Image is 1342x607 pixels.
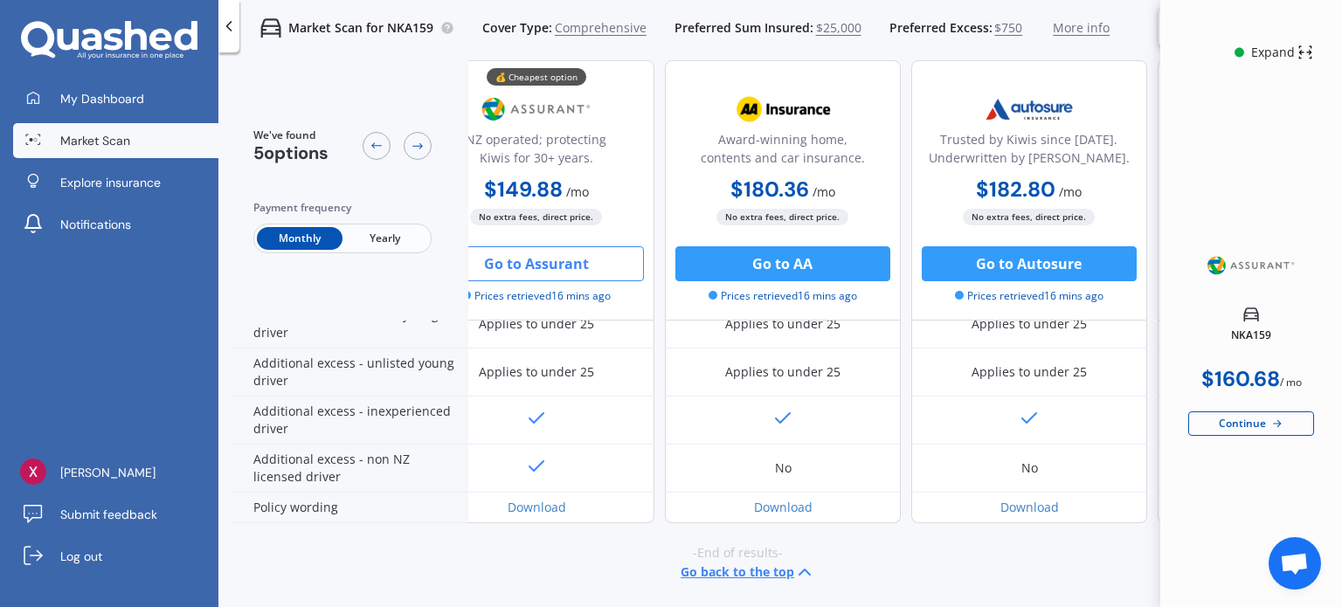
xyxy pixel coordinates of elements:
span: / mo [566,183,589,200]
div: Applies to under 25 [479,315,594,333]
img: Assurant.png [1205,248,1297,283]
button: Go to Autosure [922,246,1137,281]
div: Applies to under 25 [972,315,1087,333]
div: Expand [1249,44,1297,61]
button: Go to AA [675,246,890,281]
a: Download [508,499,566,515]
div: Additional excess - inexperienced driver [232,397,468,445]
div: / mo [1280,367,1302,391]
div: Applies to under 25 [972,363,1087,381]
span: Preferred Excess: [889,19,993,37]
span: Prices retrieved 16 mins ago [955,288,1103,304]
span: Market Scan [60,132,130,149]
img: car.f15378c7a67c060ca3f3.svg [260,17,281,38]
span: Prices retrieved 16 mins ago [462,288,611,304]
span: Explore insurance [60,174,161,191]
span: Submit feedback [60,506,157,523]
span: We've found [253,128,329,143]
span: Notifications [60,216,131,233]
span: Prices retrieved 16 mins ago [709,288,857,304]
a: Log out [13,539,218,574]
span: Yearly [342,227,428,250]
div: Award-winning home, contents and car insurance. [680,130,886,174]
div: Policy wording [232,493,468,523]
b: $149.88 [484,176,563,203]
a: Notifications [13,207,218,242]
span: Log out [60,548,102,565]
div: Applies to under 25 [479,363,594,381]
b: $182.80 [977,176,1056,203]
div: $160.68 [1201,367,1280,391]
button: Go to Assurant [429,246,644,281]
span: Cover Type: [482,19,552,37]
span: Monthly [257,227,342,250]
div: Applies to under 25 [725,315,840,333]
img: ACg8ocKBIrS3_hrkUcT-FnTmZw_kA02iCbraZgIVIOci37V6fVrO3g=s96-c [20,459,46,485]
div: NKA159 [1231,325,1271,346]
span: No extra fees, direct price. [964,209,1096,225]
span: $25,000 [816,19,861,37]
span: Preferred Sum Insured: [674,19,813,37]
img: AA.webp [725,87,840,131]
span: No extra fees, direct price. [471,209,603,225]
span: [PERSON_NAME] [60,464,156,481]
div: Additional excess - unlisted young driver [232,348,468,397]
span: Comprehensive [555,19,647,37]
a: Market Scan [13,123,218,158]
span: No extra fees, direct price. [717,209,849,225]
div: Applies to under 25 [725,363,840,381]
div: Additional excess - listed young driver [232,300,468,348]
span: $750 [994,19,1022,37]
span: My Dashboard [60,90,144,107]
div: 💰 Cheapest option [487,68,586,86]
a: Explore insurance [13,165,218,200]
span: More info [1053,19,1110,37]
img: car.f15378c7a67c060ca3f3.svg [1231,307,1271,321]
span: -End of results- [693,544,783,562]
a: Download [754,499,813,515]
span: / mo [1060,183,1083,200]
button: Go back to the top [681,562,815,583]
div: Trusted by Kiwis since [DATE]. Underwritten by [PERSON_NAME]. [926,130,1132,174]
a: Download [1000,499,1059,515]
a: [PERSON_NAME] [13,455,218,490]
div: Payment frequency [253,199,432,217]
a: My Dashboard [13,81,218,116]
span: 5 options [253,141,329,164]
div: NZ operated; protecting Kiwis for 30+ years. [433,130,640,174]
b: $180.36 [730,176,809,203]
div: Continue [1188,411,1314,436]
a: Submit feedback [13,497,218,532]
p: Market Scan for NKA159 [288,19,433,37]
img: Assurant.png [479,87,594,131]
a: Open chat [1269,537,1321,590]
img: Autosure.webp [972,87,1087,131]
span: / mo [813,183,835,200]
div: No [1021,459,1038,477]
div: No [775,459,792,477]
div: Additional excess - non NZ licensed driver [232,445,468,493]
